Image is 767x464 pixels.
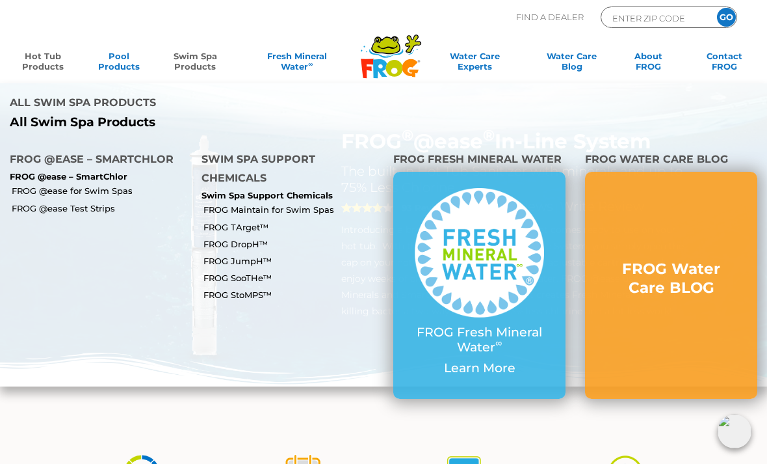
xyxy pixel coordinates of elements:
[695,51,754,77] a: ContactFROG
[308,61,313,68] sup: ∞
[606,260,736,299] h3: FROG Water Care BLOG
[10,150,182,172] h4: FROG @ease – SmartChlor
[203,221,383,233] a: FROG TArget™
[415,361,544,376] p: Learn More
[606,260,736,312] a: FROG Water Care BLOG
[611,10,699,25] input: Zip Code Form
[201,190,333,200] a: Swim Spa Support Chemicals
[717,8,736,27] input: GO
[203,255,383,267] a: FROG JumpH™
[242,51,352,77] a: Fresh MineralWater∞
[495,337,502,349] sup: ∞
[203,272,383,284] a: FROG SooTHe™
[585,150,757,172] h4: FROG Water Care BLOG
[10,172,182,182] p: FROG @ease – SmartChlor
[12,202,192,214] a: FROG @ease Test Strips
[203,238,383,250] a: FROG DropH™
[10,93,374,115] h4: All Swim Spa Products
[542,51,601,77] a: Water CareBlog
[718,415,751,448] img: openIcon
[201,150,374,191] h4: Swim Spa Support Chemicals
[415,188,544,383] a: FROG Fresh Mineral Water∞ Learn More
[10,115,374,130] a: All Swim Spa Products
[516,7,584,28] p: Find A Dealer
[166,51,225,77] a: Swim SpaProducts
[12,185,192,197] a: FROG @ease for Swim Spas
[424,51,525,77] a: Water CareExperts
[203,204,383,215] a: FROG Maintain for Swim Spas
[619,51,678,77] a: AboutFROG
[415,325,544,355] p: FROG Fresh Mineral Water
[203,289,383,301] a: FROG StoMPS™
[89,51,148,77] a: PoolProducts
[393,150,565,172] h4: FROG Fresh Mineral Water
[13,51,72,77] a: Hot TubProducts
